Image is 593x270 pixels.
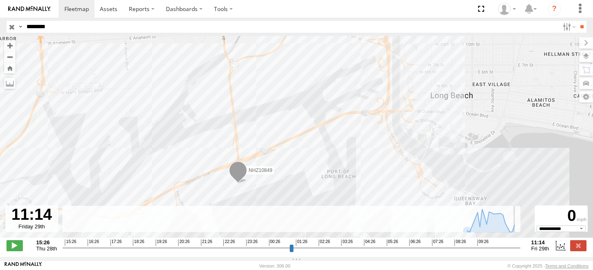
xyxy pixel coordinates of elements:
img: rand-logo.svg [8,6,51,12]
div: Version: 306.00 [259,263,290,268]
label: Play/Stop [7,240,23,251]
span: 16:26 [88,239,99,246]
span: 03:26 [341,239,353,246]
span: 07:26 [432,239,443,246]
span: 06:26 [409,239,421,246]
div: 0 [536,207,586,225]
span: 18:26 [133,239,144,246]
strong: 11:14 [531,239,549,245]
div: © Copyright 2025 - [507,263,589,268]
label: Search Query [17,21,24,33]
span: 02:26 [319,239,330,246]
span: Fri 29th Aug 2025 [531,245,549,252]
span: 21:26 [201,239,212,246]
span: NHZ10849 [249,167,272,173]
span: 04:26 [364,239,375,246]
span: 23:26 [246,239,258,246]
button: Zoom out [4,51,15,62]
span: 01:26 [296,239,307,246]
div: Zulema McIntosch [495,3,519,15]
button: Zoom in [4,40,15,51]
span: 08:26 [454,239,466,246]
span: 15:26 [65,239,76,246]
label: Map Settings [579,91,593,103]
span: 05:26 [387,239,398,246]
span: 20:26 [178,239,190,246]
span: Thu 28th Aug 2025 [36,245,57,252]
label: Close [570,240,586,251]
a: Terms and Conditions [545,263,589,268]
strong: 15:26 [36,239,57,245]
a: Visit our Website [4,262,42,270]
span: 17:26 [110,239,122,246]
label: Measure [4,78,15,89]
span: 19:26 [156,239,167,246]
span: 00:26 [269,239,280,246]
button: Zoom Home [4,62,15,74]
label: Search Filter Options [560,21,577,33]
i: ? [548,2,561,16]
span: 09:26 [477,239,489,246]
span: 22:26 [223,239,235,246]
